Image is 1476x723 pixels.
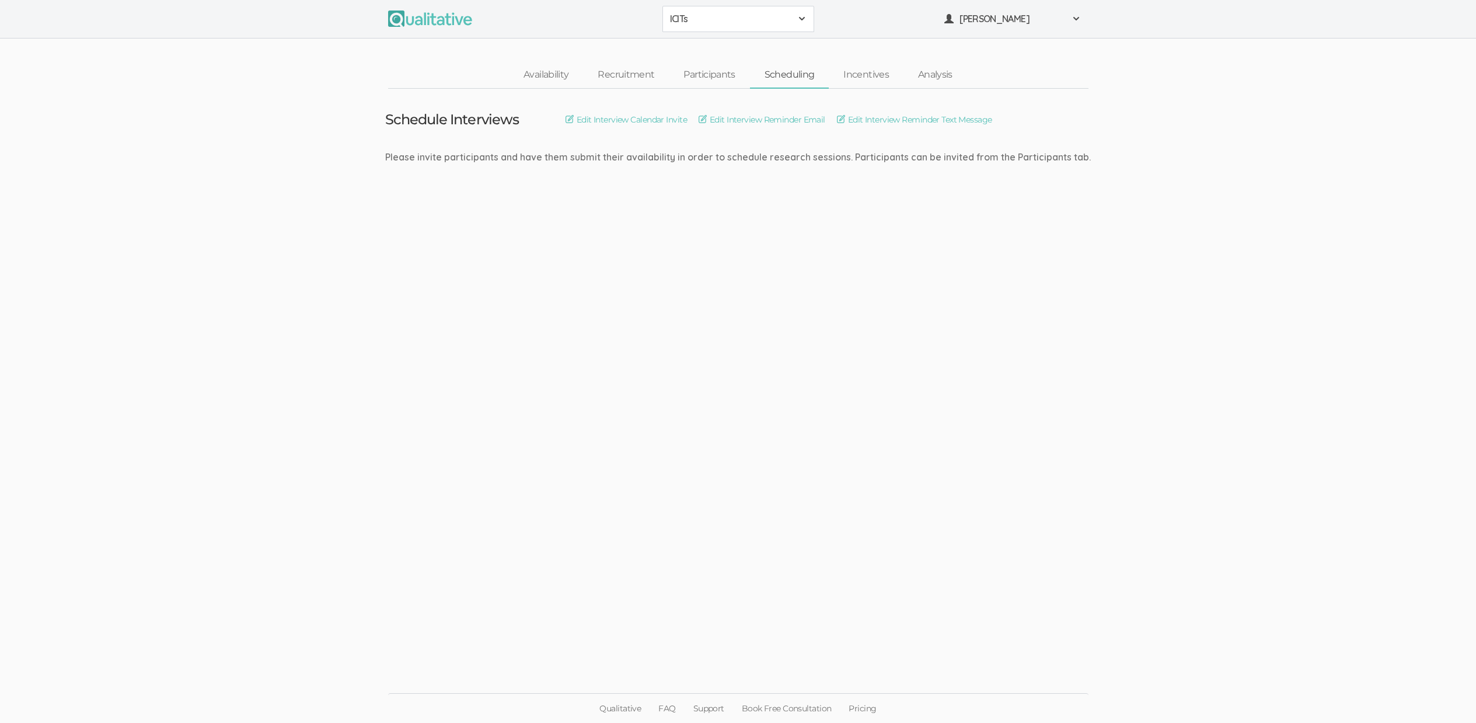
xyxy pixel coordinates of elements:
[829,62,903,88] a: Incentives
[662,6,814,32] button: ICITs
[937,6,1088,32] button: [PERSON_NAME]
[750,62,829,88] a: Scheduling
[837,113,992,126] a: Edit Interview Reminder Text Message
[388,11,472,27] img: Qualitative
[669,62,749,88] a: Participants
[591,694,650,723] a: Qualitative
[1418,667,1476,723] iframe: Chat Widget
[385,151,1091,164] div: Please invite participants and have them submit their availability in order to schedule research ...
[670,12,791,26] span: ICITs
[566,113,687,126] a: Edit Interview Calendar Invite
[509,62,583,88] a: Availability
[903,62,967,88] a: Analysis
[685,694,733,723] a: Support
[650,694,684,723] a: FAQ
[385,112,519,127] h3: Schedule Interviews
[840,694,885,723] a: Pricing
[959,12,1065,26] span: [PERSON_NAME]
[733,694,840,723] a: Book Free Consultation
[583,62,669,88] a: Recruitment
[699,113,825,126] a: Edit Interview Reminder Email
